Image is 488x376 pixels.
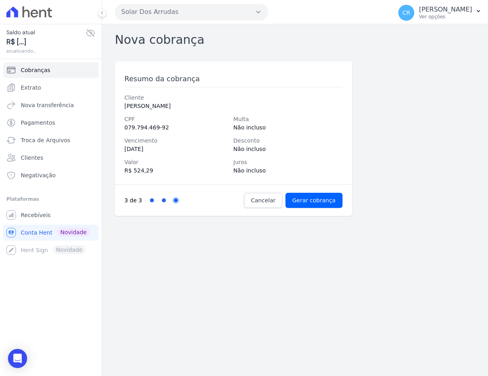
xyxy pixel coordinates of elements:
[124,74,342,87] h3: Resumo da cobrança
[419,14,472,20] p: Ver opções
[21,119,55,127] span: Pagamentos
[6,37,86,47] span: R$ [...]
[21,154,43,162] span: Clientes
[3,132,98,148] a: Troca de Arquivos
[3,167,98,183] a: Negativação
[8,349,27,368] div: Open Intercom Messenger
[6,62,95,258] nav: Sidebar
[124,193,244,208] nav: Progress
[6,28,86,37] span: Saldo atual
[3,80,98,96] a: Extrato
[21,84,41,92] span: Extrato
[233,158,342,166] label: Juros
[233,115,342,123] label: Multa
[124,137,233,145] label: Vencimento
[251,196,275,204] span: Cancelar
[285,193,342,208] input: Gerar cobrança
[233,137,342,145] label: Desconto
[402,10,410,16] span: CR
[21,101,74,109] span: Nova transferência
[124,145,233,153] span: [DATE]
[21,171,56,179] span: Negativação
[3,150,98,166] a: Clientes
[124,166,233,175] span: R$ 524,29
[233,123,342,132] span: Não incluso
[3,97,98,113] a: Nova transferência
[124,196,142,205] p: 3 de 3
[21,229,52,237] span: Conta Hent
[233,145,342,153] span: Não incluso
[3,62,98,78] a: Cobranças
[124,94,342,102] label: Cliente
[233,166,342,175] span: Não incluso
[21,66,50,74] span: Cobranças
[124,158,233,166] label: Valor
[244,193,282,208] a: Cancelar
[124,115,233,123] label: CPF
[3,225,98,241] a: Conta Hent Novidade
[124,102,342,110] span: [PERSON_NAME]
[57,228,90,237] span: Novidade
[115,4,268,20] button: Solar Dos Arrudas
[6,194,95,204] div: Plataformas
[21,211,51,219] span: Recebíveis
[392,2,488,24] button: CR [PERSON_NAME] Ver opções
[6,47,86,55] span: atualizando...
[21,136,70,144] span: Troca de Arquivos
[115,31,205,49] h2: Nova cobrança
[3,115,98,131] a: Pagamentos
[3,207,98,223] a: Recebíveis
[419,6,472,14] p: [PERSON_NAME]
[124,123,233,132] span: 079.794.469-92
